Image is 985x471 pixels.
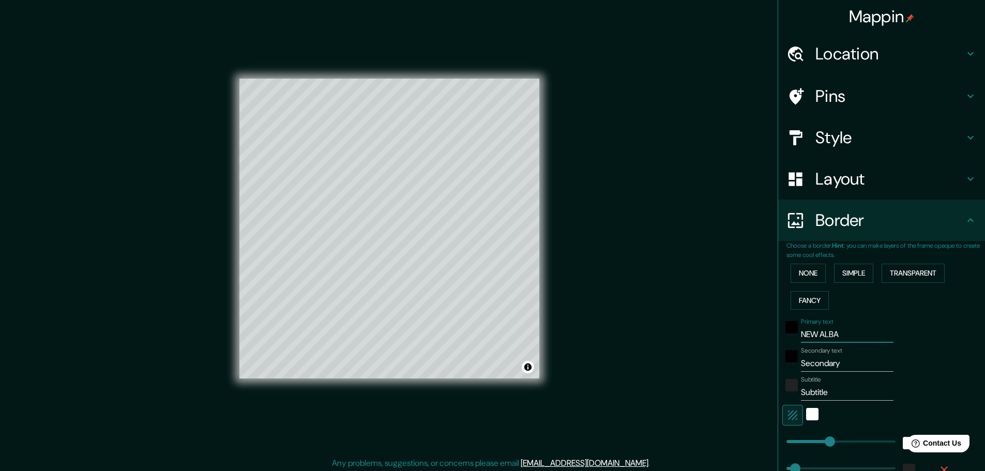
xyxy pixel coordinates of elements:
[785,321,798,333] button: black
[791,264,826,283] button: None
[521,458,648,468] a: [EMAIL_ADDRESS][DOMAIN_NAME]
[815,86,964,107] h4: Pins
[778,117,985,158] div: Style
[332,457,650,469] p: Any problems, suggestions, or concerns please email .
[834,264,873,283] button: Simple
[778,75,985,117] div: Pins
[785,379,798,391] button: color-222222
[522,361,534,373] button: Toggle attribution
[791,291,829,310] button: Fancy
[778,200,985,241] div: Border
[815,43,964,64] h4: Location
[785,350,798,362] button: black
[849,6,915,27] h4: Mappin
[832,241,844,250] b: Hint
[815,169,964,189] h4: Layout
[650,457,651,469] div: .
[778,33,985,74] div: Location
[815,127,964,148] h4: Style
[906,14,914,22] img: pin-icon.png
[778,158,985,200] div: Layout
[882,264,945,283] button: Transparent
[801,346,842,355] label: Secondary text
[801,375,821,384] label: Subtitle
[806,408,819,420] button: white
[893,431,974,460] iframe: Help widget launcher
[801,317,833,326] label: Primary text
[815,210,964,231] h4: Border
[651,457,654,469] div: .
[786,241,985,260] p: Choose a border. : you can make layers of the frame opaque to create some cool effects.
